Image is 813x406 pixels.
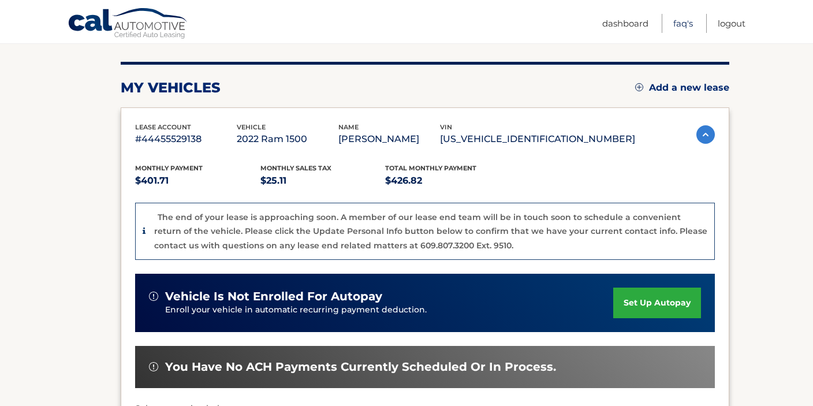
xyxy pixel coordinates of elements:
[68,8,189,41] a: Cal Automotive
[385,164,476,172] span: Total Monthly Payment
[602,14,648,33] a: Dashboard
[338,131,440,147] p: [PERSON_NAME]
[149,292,158,301] img: alert-white.svg
[165,289,382,304] span: vehicle is not enrolled for autopay
[135,123,191,131] span: lease account
[385,173,510,189] p: $426.82
[135,131,237,147] p: #44455529138
[696,125,715,144] img: accordion-active.svg
[165,360,556,374] span: You have no ACH payments currently scheduled or in process.
[440,131,635,147] p: [US_VEHICLE_IDENTIFICATION_NUMBER]
[718,14,745,33] a: Logout
[135,173,260,189] p: $401.71
[673,14,693,33] a: FAQ's
[613,288,701,318] a: set up autopay
[237,131,338,147] p: 2022 Ram 1500
[635,83,643,91] img: add.svg
[635,82,729,94] a: Add a new lease
[165,304,613,316] p: Enroll your vehicle in automatic recurring payment deduction.
[260,173,386,189] p: $25.11
[440,123,452,131] span: vin
[154,212,707,251] p: The end of your lease is approaching soon. A member of our lease end team will be in touch soon t...
[149,362,158,371] img: alert-white.svg
[338,123,359,131] span: name
[260,164,331,172] span: Monthly sales Tax
[121,79,221,96] h2: my vehicles
[237,123,266,131] span: vehicle
[135,164,203,172] span: Monthly Payment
